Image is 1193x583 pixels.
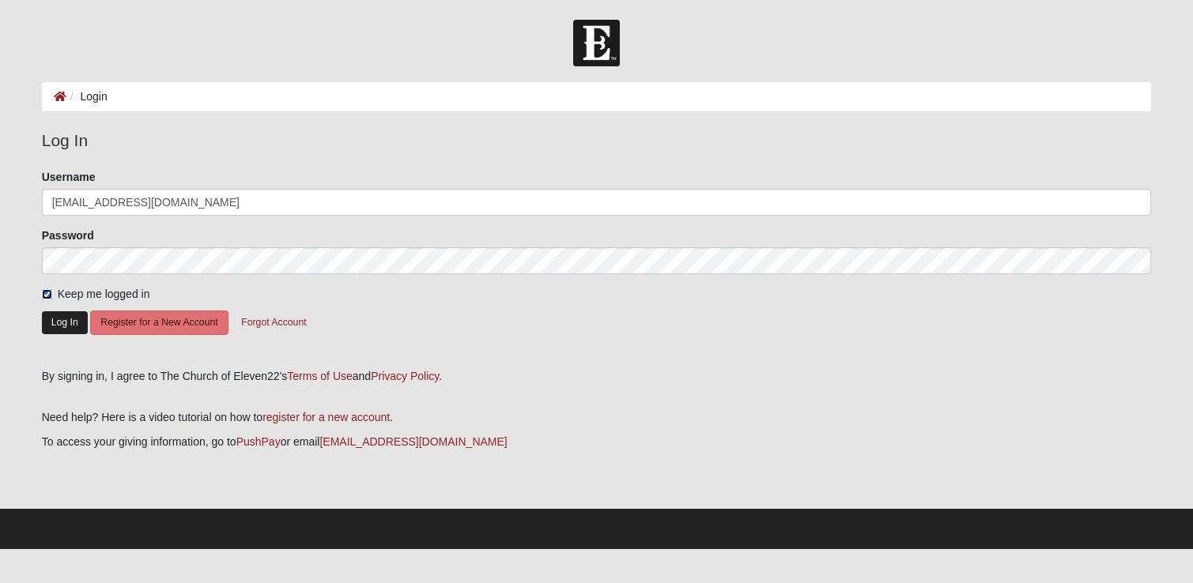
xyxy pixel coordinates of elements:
[262,411,390,423] a: register for a new account
[42,434,1152,450] p: To access your giving information, go to or email
[287,370,352,382] a: Terms of Use
[42,128,1152,153] legend: Log In
[42,409,1152,426] p: Need help? Here is a video tutorial on how to .
[58,288,150,300] span: Keep me logged in
[319,435,507,448] a: [EMAIL_ADDRESS][DOMAIN_NAME]
[371,370,439,382] a: Privacy Policy
[42,289,52,299] input: Keep me logged in
[231,310,316,335] button: Forgot Account
[66,88,108,105] li: Login
[236,435,281,448] a: PushPay
[42,169,96,185] label: Username
[42,228,94,243] label: Password
[90,310,228,335] button: Register for a New Account
[42,368,1152,385] div: By signing in, I agree to The Church of Eleven22's and .
[573,20,620,66] img: Church of Eleven22 Logo
[42,311,88,334] button: Log In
